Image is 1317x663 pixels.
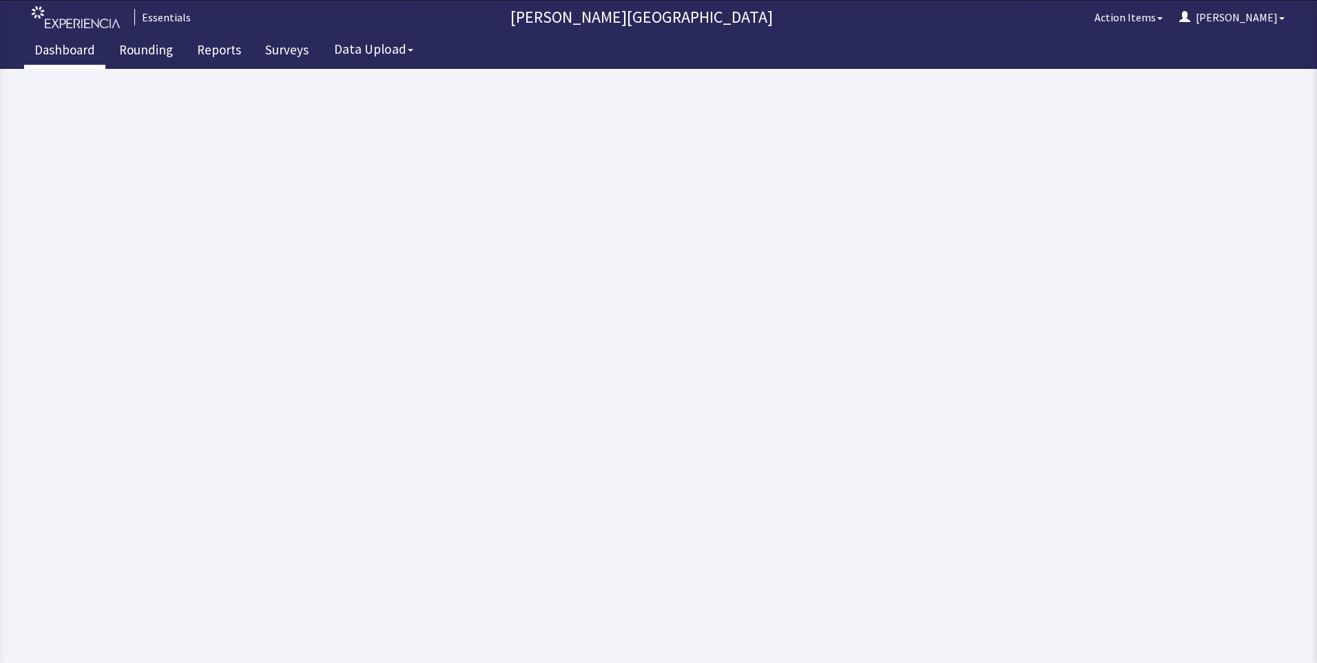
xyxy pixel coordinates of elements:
p: [PERSON_NAME][GEOGRAPHIC_DATA] [196,6,1086,28]
button: Action Items [1086,3,1171,31]
div: Essentials [134,9,191,25]
a: Rounding [109,34,183,69]
a: Surveys [255,34,319,69]
a: Dashboard [24,34,105,69]
a: Reports [187,34,251,69]
button: [PERSON_NAME] [1171,3,1293,31]
img: experiencia_logo.png [32,6,120,29]
button: Data Upload [326,37,422,62]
